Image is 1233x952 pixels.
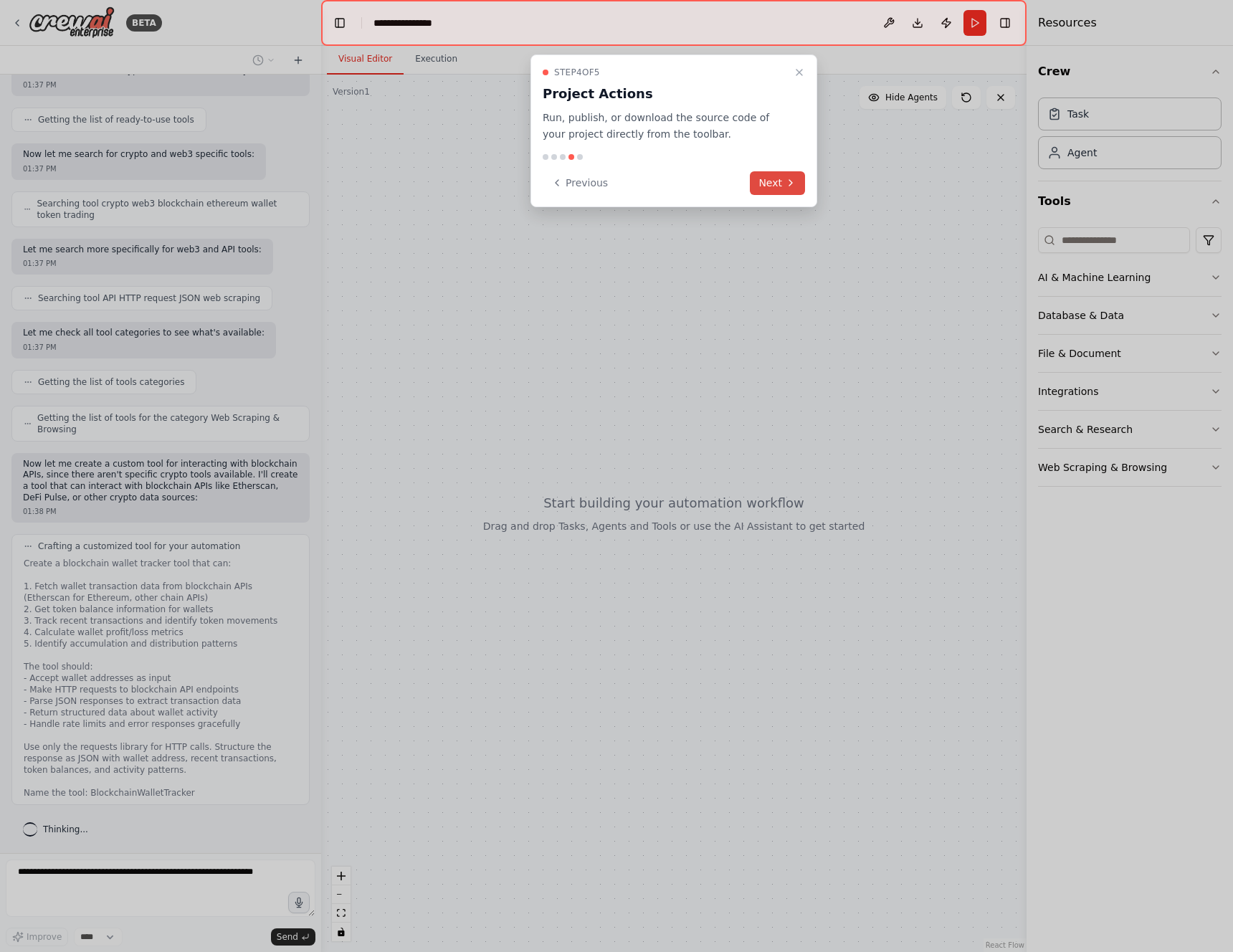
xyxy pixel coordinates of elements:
[330,13,350,33] button: Hide left sidebar
[543,110,788,143] p: Run, publish, or download the source code of your project directly from the toolbar.
[750,171,805,195] button: Next
[543,171,616,195] button: Previous
[543,84,788,104] h3: Project Actions
[791,64,808,81] button: Close walkthrough
[554,67,600,78] span: Step 4 of 5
